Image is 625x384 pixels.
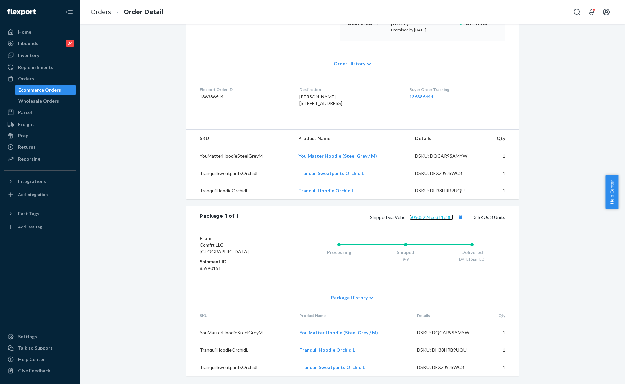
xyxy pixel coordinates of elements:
dt: Destination [299,87,398,92]
span: Order History [334,60,365,67]
td: 1 [483,165,519,182]
div: 24 [66,40,74,47]
th: Qty [483,130,519,147]
th: Details [410,130,483,147]
a: Orders [4,73,76,84]
th: Details [412,307,485,324]
div: 3 SKUs 3 Units [239,213,505,221]
td: 1 [483,147,519,165]
div: Prep [18,132,28,139]
dd: 85990151 [200,265,279,272]
a: e0505224ce311e88f [409,214,453,220]
div: Add Fast Tag [18,224,42,230]
button: Integrations [4,176,76,187]
div: Home [18,29,31,35]
div: Talk to Support [18,345,53,351]
a: Tranquil Hoodie Orchid L [299,347,355,353]
td: TranquilHoodieOrchidL [186,341,294,359]
div: Settings [18,333,37,340]
a: Reporting [4,154,76,164]
img: Flexport logo [7,9,36,15]
span: Support [13,5,37,11]
button: Open account menu [600,5,613,19]
div: [DATE] 5pm EDT [439,256,505,262]
div: Wholesale Orders [18,98,59,104]
div: DSKU: DQCAR9SAMYW [417,329,480,336]
button: Open Search Box [570,5,584,19]
div: Inbounds [18,40,38,47]
button: Copy tracking number [456,213,465,221]
a: 136386644 [409,94,433,99]
div: DSKU: DEXZJ9JSWC3 [417,364,480,371]
div: Help Center [18,356,45,363]
td: YouMatterHoodieSteelGreyM [186,147,293,165]
div: Reporting [18,156,40,162]
th: Product Name [294,307,412,324]
div: Orders [18,75,34,82]
div: Give Feedback [18,367,50,374]
dt: From [200,235,279,242]
th: SKU [186,307,294,324]
div: Inventory [18,52,39,59]
a: You Matter Hoodie (Steel Grey / M) [298,153,377,159]
th: SKU [186,130,293,147]
a: Wholesale Orders [15,96,76,106]
button: Help Center [605,175,618,209]
a: Replenishments [4,62,76,73]
span: Package History [331,294,368,301]
div: Freight [18,121,34,128]
div: Ecommerce Orders [18,87,61,93]
a: Settings [4,331,76,342]
a: Ecommerce Orders [15,85,76,95]
a: Orders [91,8,111,16]
a: You Matter Hoodie (Steel Grey / M) [299,330,378,335]
div: 9/9 [372,256,439,262]
button: Open notifications [585,5,598,19]
div: Package 1 of 1 [200,213,239,221]
span: [PERSON_NAME] [STREET_ADDRESS] [299,94,342,106]
a: Home [4,27,76,37]
th: Qty [485,307,519,324]
a: Parcel [4,107,76,118]
button: Close Navigation [63,5,76,19]
div: Replenishments [18,64,53,71]
td: 1 [485,324,519,342]
td: 1 [485,359,519,376]
a: Prep [4,130,76,141]
div: Integrations [18,178,46,185]
a: Inbounds24 [4,38,76,49]
a: Add Integration [4,189,76,200]
a: Help Center [4,354,76,365]
div: Delivered [439,249,505,256]
td: 1 [483,182,519,199]
div: Parcel [18,109,32,116]
a: Returns [4,142,76,152]
ol: breadcrumbs [85,2,169,22]
div: Shipped [372,249,439,256]
div: Add Integration [18,192,48,197]
dd: 136386644 [200,94,289,100]
div: DSKU: DH38HRB9UQU [417,347,480,353]
th: Product Name [293,130,410,147]
span: Comfrt LLC [GEOGRAPHIC_DATA] [200,242,249,254]
span: Shipped via Veho [370,214,465,220]
td: TranquilSweatpantsOrchidL [186,165,293,182]
button: Talk to Support [4,343,76,353]
div: Processing [306,249,372,256]
td: TranquilHoodieOrchidL [186,182,293,199]
p: Promised by [DATE] [391,27,454,33]
a: Tranquil Hoodie Orchid L [298,188,354,193]
a: Tranquil Sweatpants Orchid L [299,364,365,370]
dt: Buyer Order Tracking [409,87,505,92]
div: DSKU: DH38HRB9UQU [415,187,478,194]
td: TranquilSweatpantsOrchidL [186,359,294,376]
div: DSKU: DQCAR9SAMYW [415,153,478,159]
a: Order Detail [124,8,163,16]
a: Add Fast Tag [4,222,76,232]
dt: Shipment ID [200,258,279,265]
div: Returns [18,144,36,150]
a: Freight [4,119,76,130]
a: Inventory [4,50,76,61]
td: YouMatterHoodieSteelGreyM [186,324,294,342]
